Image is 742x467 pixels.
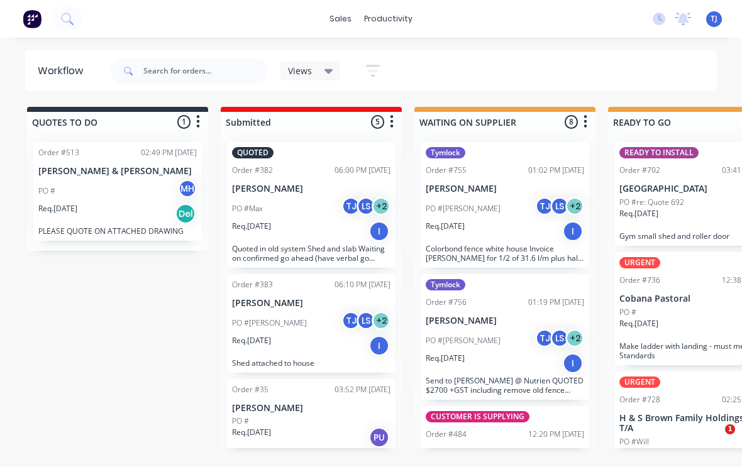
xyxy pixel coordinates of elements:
p: Quoted in old system Shed and slab Waiting on confirmed go ahead (have verbal go ahead from [PERS... [232,244,390,263]
div: LS [550,329,569,348]
div: Order #728 [619,394,660,405]
div: TJ [535,197,554,216]
div: Order #51302:49 PM [DATE][PERSON_NAME] & [PERSON_NAME]PO #MHReq.[DATE]DelPLEASE QUOTE ON ATTACHED... [33,142,202,241]
div: TJ [535,329,554,348]
div: + 2 [372,197,390,216]
p: Shed attached to house [232,358,390,368]
div: I [563,221,583,241]
div: 03:52 PM [DATE] [335,384,390,395]
div: TymlockOrder #75501:02 PM [DATE][PERSON_NAME]PO #[PERSON_NAME]TJLS+2Req.[DATE]IColorbond fence wh... [421,142,589,268]
div: + 2 [565,197,584,216]
input: Search for orders... [143,58,268,84]
p: Req. [DATE] [232,335,271,346]
p: PO # [38,185,55,197]
span: TJ [711,13,717,25]
p: [PERSON_NAME] [232,403,390,414]
div: Tymlock [426,279,465,290]
div: 06:00 PM [DATE] [335,165,390,176]
div: Order #35 [232,384,269,395]
p: Req. [DATE] [426,353,465,364]
div: TymlockOrder #75601:19 PM [DATE][PERSON_NAME]PO #[PERSON_NAME]TJLS+2Req.[DATE]ISend to [PERSON_NA... [421,274,589,400]
div: LS [357,197,375,216]
div: I [369,221,389,241]
p: Req. [DATE] [619,448,658,459]
div: Order #38306:10 PM [DATE][PERSON_NAME]PO #[PERSON_NAME]TJLS+2Req.[DATE]IShed attached to house [227,274,396,373]
div: Order #382 [232,165,273,176]
div: LS [550,197,569,216]
div: 02:49 PM [DATE] [141,147,197,158]
p: Req. [DATE] [38,203,77,214]
div: Order #736 [619,275,660,286]
div: 01:19 PM [DATE] [528,297,584,308]
p: PO #re: Quote 692 [619,197,684,208]
p: Req. [DATE] [619,318,658,329]
div: 06:10 PM [DATE] [335,279,390,290]
div: + 2 [372,311,390,330]
p: Req. [DATE] [426,221,465,232]
div: 12:20 PM [DATE] [528,429,584,440]
div: Order #755 [426,165,467,176]
div: Order #383 [232,279,273,290]
div: CUSTOMER IS SUPPLYING [426,411,529,422]
iframe: Intercom live chat [699,424,729,454]
div: Order #702 [619,165,660,176]
p: [PERSON_NAME] & [PERSON_NAME] [38,166,197,177]
div: Order #513 [38,147,79,158]
img: Factory [23,9,42,28]
div: TJ [341,311,360,330]
div: Del [175,204,196,224]
p: PO #[PERSON_NAME] [232,317,307,329]
p: [PERSON_NAME] [426,184,584,194]
div: Tymlock [426,147,465,158]
p: Req. [DATE] [232,221,271,232]
div: URGENT [619,376,660,388]
p: Req. [DATE] [619,208,658,219]
div: I [563,353,583,373]
div: 01:02 PM [DATE] [528,165,584,176]
div: LS [357,311,375,330]
div: sales [323,9,358,28]
p: Yelds Harvesting P/L [426,448,584,458]
p: PO #[PERSON_NAME] [426,203,501,214]
div: Order #484 [426,429,467,440]
p: PO # [232,415,249,427]
div: TJ [341,197,360,216]
p: [PERSON_NAME] [232,298,390,309]
div: + 2 [565,329,584,348]
p: PO #[PERSON_NAME] [426,335,501,346]
div: I [369,336,389,356]
p: [PERSON_NAME] [426,316,584,326]
div: QUOTED [232,147,274,158]
div: Workflow [38,63,89,79]
span: Views [288,64,312,77]
div: MH [178,179,197,198]
p: [PERSON_NAME] [232,184,390,194]
p: PLEASE QUOTE ON ATTACHED DRAWING [38,226,197,236]
div: URGENT [619,257,660,268]
div: READY TO INSTALL [619,147,699,158]
div: Order #756 [426,297,467,308]
p: PO #Will [619,436,649,448]
p: Colorbond fence white house Invoice [PERSON_NAME] for 1/2 of 31.6 l/m plus half of earthworks and... [426,244,584,263]
p: Req. [DATE] [232,427,271,438]
p: Send to [PERSON_NAME] @ Nutrien QUOTED $2700 +GST including remove old fence (Colorbond fence Whi... [426,376,584,395]
p: PO #Max [232,203,263,214]
p: PO # [619,307,636,318]
div: productivity [358,9,419,28]
div: PU [369,427,389,448]
span: 1 [725,424,735,434]
div: QUOTEDOrder #38206:00 PM [DATE][PERSON_NAME]PO #MaxTJLS+2Req.[DATE]IQuoted in old system Shed and... [227,142,396,268]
